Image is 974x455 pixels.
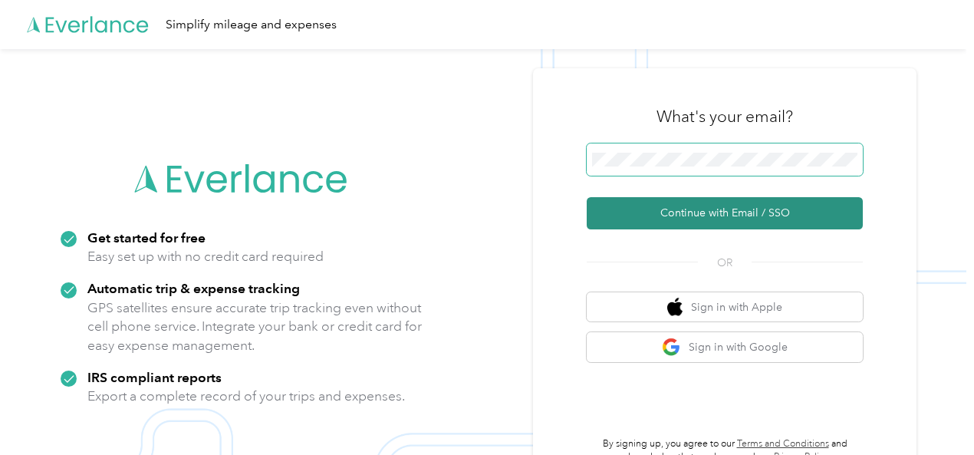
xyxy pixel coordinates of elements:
button: google logoSign in with Google [587,332,863,362]
strong: Get started for free [87,229,206,246]
p: GPS satellites ensure accurate trip tracking even without cell phone service. Integrate your bank... [87,298,423,355]
strong: IRS compliant reports [87,369,222,385]
span: OR [698,255,752,271]
h3: What's your email? [656,106,793,127]
button: apple logoSign in with Apple [587,292,863,322]
img: google logo [662,338,681,357]
p: Export a complete record of your trips and expenses. [87,387,405,406]
p: Easy set up with no credit card required [87,247,324,266]
a: Terms and Conditions [737,438,829,450]
button: Continue with Email / SSO [587,197,863,229]
img: apple logo [667,298,683,317]
strong: Automatic trip & expense tracking [87,280,300,296]
div: Simplify mileage and expenses [166,15,337,35]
